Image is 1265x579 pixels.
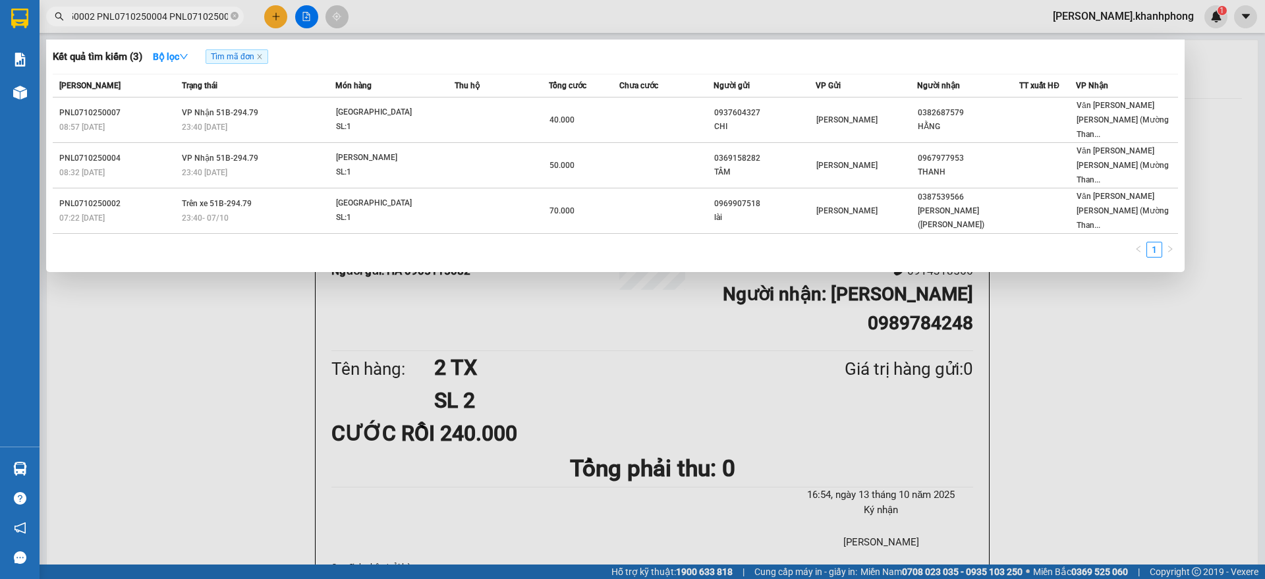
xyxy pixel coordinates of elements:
span: Văn [PERSON_NAME] [PERSON_NAME] (Mường Than... [1077,146,1169,184]
span: [PERSON_NAME] [816,206,878,215]
b: [DOMAIN_NAME] [111,50,181,61]
div: PNL0710250002 [59,197,178,211]
span: Người gửi [714,81,750,90]
button: Bộ lọcdown [142,46,199,67]
span: 70.000 [549,206,575,215]
li: 1 [1146,242,1162,258]
span: Văn [PERSON_NAME] [PERSON_NAME] (Mường Than... [1077,192,1169,230]
span: [PERSON_NAME] [816,115,878,124]
div: THANH [918,165,1019,179]
span: 08:32 [DATE] [59,168,105,177]
span: search [55,12,64,21]
img: logo.jpg [16,16,82,82]
li: (c) 2017 [111,63,181,79]
span: 07:22 [DATE] [59,213,105,223]
img: warehouse-icon [13,462,27,476]
div: SL: 1 [336,165,435,180]
span: close-circle [231,12,239,20]
b: [PERSON_NAME] [16,85,74,147]
span: Trạng thái [182,81,217,90]
img: logo.jpg [143,16,175,48]
span: close [256,53,263,60]
span: 23:40 [DATE] [182,168,227,177]
div: [GEOGRAPHIC_DATA] [336,105,435,120]
div: CHI [714,120,815,134]
span: 40.000 [549,115,575,124]
span: Tổng cước [549,81,586,90]
span: Văn [PERSON_NAME] [PERSON_NAME] (Mường Than... [1077,101,1169,139]
li: Next Page [1162,242,1178,258]
div: 0937604327 [714,106,815,120]
div: TÂM [714,165,815,179]
span: 08:57 [DATE] [59,123,105,132]
span: question-circle [14,492,26,505]
div: PNL0710250004 [59,152,178,165]
div: 0969907518 [714,197,815,211]
img: solution-icon [13,53,27,67]
span: Chưa cước [619,81,658,90]
h3: Kết quả tìm kiếm ( 3 ) [53,50,142,64]
div: lài [714,211,815,225]
div: 0382687579 [918,106,1019,120]
div: [PERSON_NAME] [336,151,435,165]
div: [PERSON_NAME] ([PERSON_NAME]) [918,204,1019,232]
input: Tìm tên, số ĐT hoặc mã đơn [72,9,228,24]
b: BIÊN NHẬN GỬI HÀNG [85,19,126,104]
img: warehouse-icon [13,86,27,99]
span: 23:40 [DATE] [182,123,227,132]
span: 23:40 - 07/10 [182,213,229,223]
span: VP Nhận [1076,81,1108,90]
strong: Bộ lọc [153,51,188,62]
img: logo-vxr [11,9,28,28]
span: VP Nhận 51B-294.79 [182,108,258,117]
span: Người nhận [917,81,960,90]
span: 50.000 [549,161,575,170]
span: Trên xe 51B-294.79 [182,199,252,208]
span: notification [14,522,26,534]
li: Previous Page [1131,242,1146,258]
div: [GEOGRAPHIC_DATA] [336,196,435,211]
div: SL: 1 [336,211,435,225]
span: message [14,551,26,564]
span: Tìm mã đơn [206,49,268,64]
button: left [1131,242,1146,258]
span: right [1166,245,1174,253]
span: TT xuất HĐ [1019,81,1059,90]
span: left [1135,245,1142,253]
div: 0967977953 [918,152,1019,165]
span: VP Gửi [816,81,841,90]
span: Thu hộ [455,81,480,90]
span: VP Nhận 51B-294.79 [182,153,258,163]
span: [PERSON_NAME] [59,81,121,90]
div: 0387539566 [918,190,1019,204]
div: PNL0710250007 [59,106,178,120]
div: SL: 1 [336,120,435,134]
span: [PERSON_NAME] [816,161,878,170]
div: HẰNG [918,120,1019,134]
span: close-circle [231,11,239,23]
button: right [1162,242,1178,258]
span: down [179,52,188,61]
a: 1 [1147,242,1162,257]
span: Món hàng [335,81,372,90]
div: 0369158282 [714,152,815,165]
